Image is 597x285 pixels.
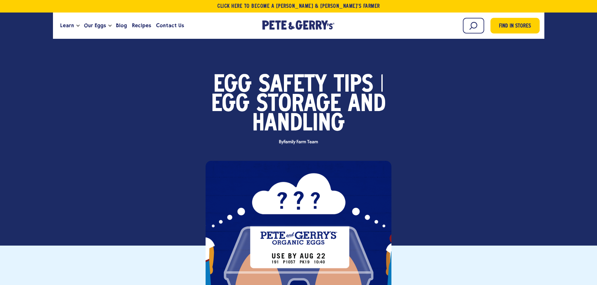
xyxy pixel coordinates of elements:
span: Blog [116,22,127,29]
a: Blog [113,17,129,34]
span: Find in Stores [499,22,531,31]
button: Open the dropdown menu for Our Eggs [108,25,112,27]
span: Recipes [132,22,151,29]
span: By [276,140,321,145]
span: Egg [211,95,249,115]
span: Learn [60,22,74,29]
span: and [348,95,386,115]
span: Tips [334,76,373,95]
a: Find in Stores [490,18,540,33]
a: Our Eggs [81,17,108,34]
a: Learn [58,17,76,34]
button: Open the dropdown menu for Learn [76,25,80,27]
span: Contact Us [156,22,184,29]
span: Handling [252,115,345,134]
span: | [380,76,384,95]
span: Storage [256,95,341,115]
span: Family Farm Team [284,140,318,145]
a: Recipes [129,17,154,34]
span: Egg [213,76,252,95]
span: Our Eggs [84,22,106,29]
a: Contact Us [154,17,186,34]
span: Safety [259,76,327,95]
input: Search [463,18,484,33]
